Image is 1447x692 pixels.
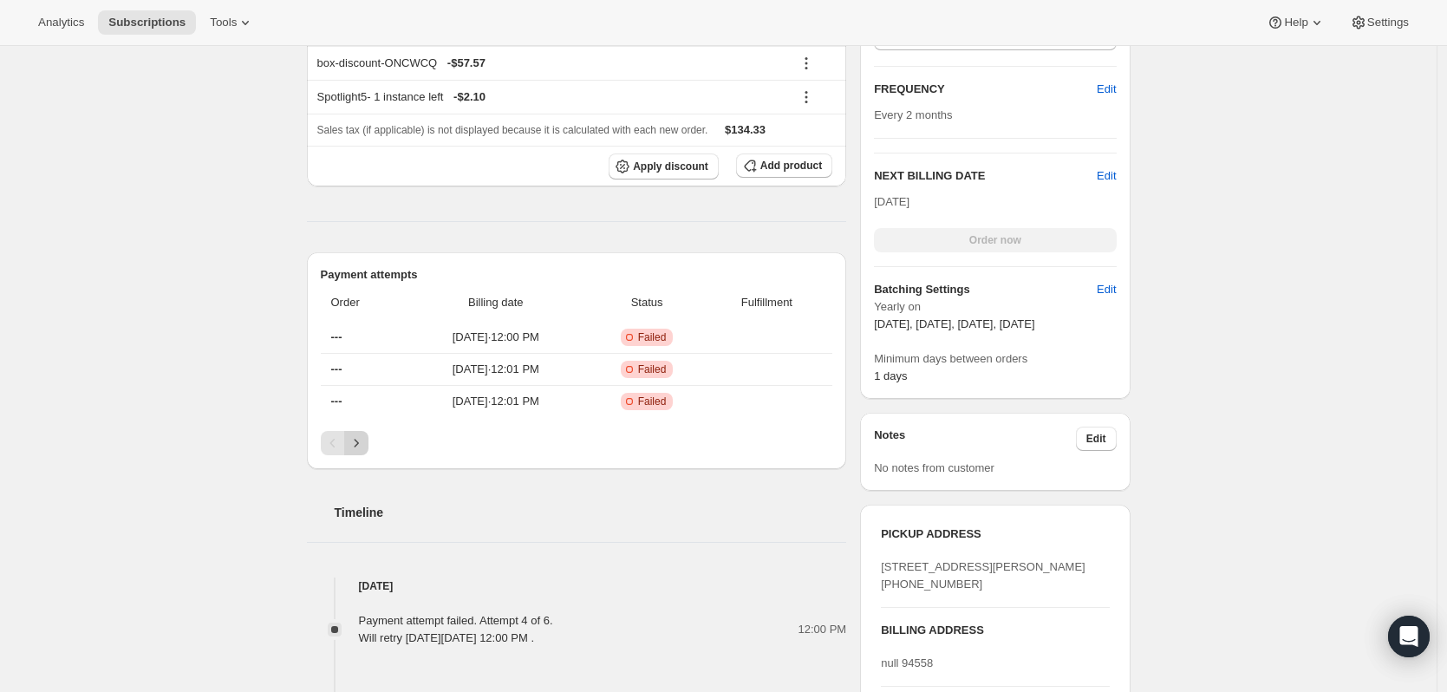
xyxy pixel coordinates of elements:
span: Apply discount [633,160,708,173]
span: Failed [638,330,667,344]
span: Failed [638,362,667,376]
h3: Notes [874,427,1076,451]
span: [STREET_ADDRESS][PERSON_NAME] [PHONE_NUMBER] [881,560,1085,591]
span: Subscriptions [108,16,186,29]
span: Fulfillment [712,294,823,311]
span: Status [593,294,701,311]
span: No notes from customer [874,461,994,474]
span: Yearly on [874,298,1116,316]
nav: Pagination [321,431,833,455]
span: --- [331,395,342,408]
span: - $2.10 [453,88,486,106]
button: Analytics [28,10,95,35]
button: Tools [199,10,264,35]
span: null 94558 [881,656,933,669]
h3: PICKUP ADDRESS [881,526,1109,543]
h4: [DATE] [307,578,847,595]
span: - $57.57 [447,55,486,72]
button: Edit [1086,276,1126,304]
button: Subscriptions [98,10,196,35]
span: [DATE] [874,195,909,208]
div: Payment attempt failed. Attempt 4 of 6. Will retry [DATE][DATE] 12:00 PM . [359,612,553,647]
span: Sales tax (if applicable) is not displayed because it is calculated with each new order. [317,124,708,136]
span: Billing date [409,294,583,311]
span: 12:00 PM [798,621,847,638]
span: Help [1284,16,1307,29]
span: Analytics [38,16,84,29]
div: box-discount-ONCWCQ [317,55,783,72]
h2: NEXT BILLING DATE [874,167,1097,185]
span: Edit [1097,281,1116,298]
div: Open Intercom Messenger [1388,616,1430,657]
span: --- [331,362,342,375]
h2: Timeline [335,504,847,521]
span: --- [331,330,342,343]
button: Edit [1097,167,1116,185]
button: Help [1256,10,1335,35]
button: Edit [1086,75,1126,103]
span: 1 days [874,369,907,382]
span: Edit [1097,81,1116,98]
h6: Batching Settings [874,281,1097,298]
button: Next [344,431,368,455]
button: Add product [736,153,832,178]
span: Every 2 months [874,108,952,121]
h2: Payment attempts [321,266,833,284]
span: Add product [760,159,822,173]
button: Edit [1076,427,1117,451]
span: $134.33 [725,123,766,136]
span: Minimum days between orders [874,350,1116,368]
span: [DATE] · 12:01 PM [409,361,583,378]
span: Edit [1086,432,1106,446]
span: Failed [638,395,667,408]
span: [DATE] · 12:01 PM [409,393,583,410]
span: Settings [1367,16,1409,29]
h3: BILLING ADDRESS [881,622,1109,639]
span: [DATE], [DATE], [DATE], [DATE] [874,317,1034,330]
button: Settings [1339,10,1419,35]
th: Order [321,284,405,322]
div: Spotlight5 - 1 instance left [317,88,783,106]
h2: FREQUENCY [874,81,1097,98]
button: Apply discount [609,153,719,180]
span: [DATE] · 12:00 PM [409,329,583,346]
span: Tools [210,16,237,29]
